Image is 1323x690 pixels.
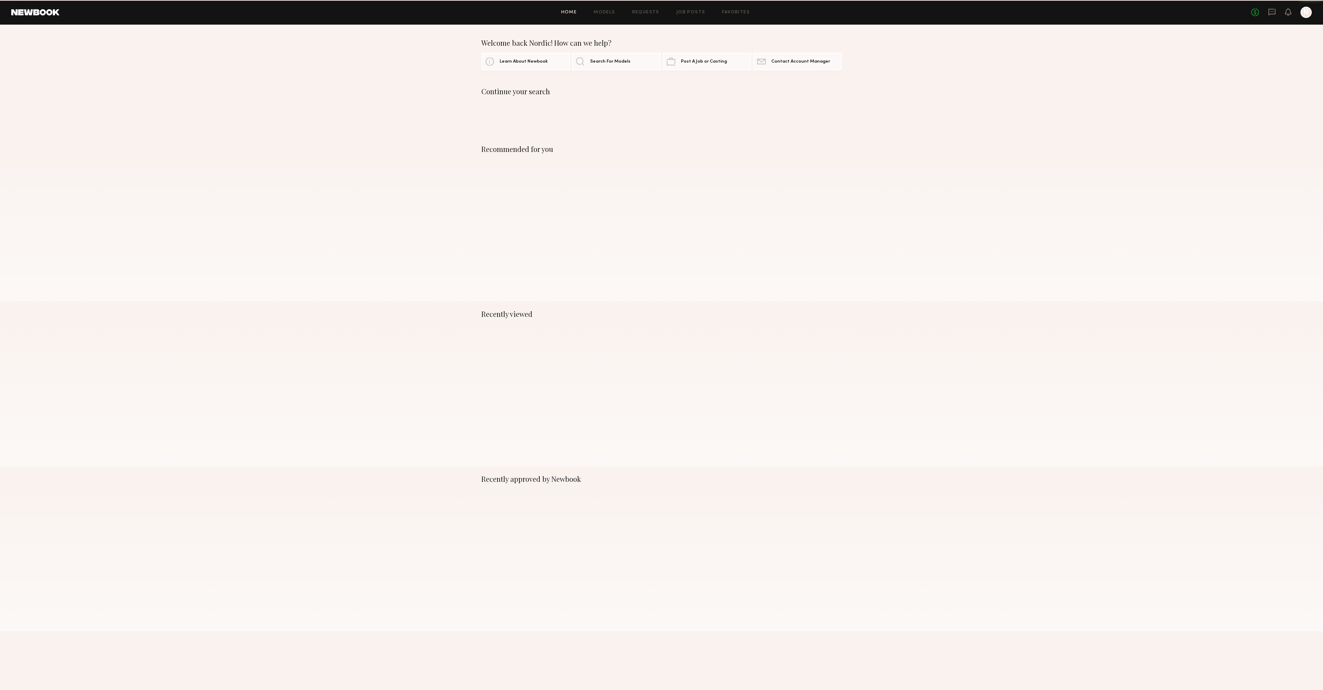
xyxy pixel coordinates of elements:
[681,59,727,64] span: Post A Job or Casting
[632,10,659,15] a: Requests
[1300,7,1312,18] a: N
[590,59,631,64] span: Search For Models
[572,53,660,70] a: Search For Models
[771,59,830,64] span: Contact Account Manager
[481,310,842,318] div: Recently viewed
[561,10,577,15] a: Home
[722,10,750,15] a: Favorites
[753,53,842,70] a: Contact Account Manager
[481,87,842,96] div: Continue your search
[676,10,705,15] a: Job Posts
[481,53,570,70] a: Learn About Newbook
[481,145,842,153] div: Recommended for you
[481,475,842,483] div: Recently approved by Newbook
[500,59,548,64] span: Learn About Newbook
[594,10,615,15] a: Models
[481,39,842,47] div: Welcome back Nordic! How can we help?
[663,53,751,70] a: Post A Job or Casting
